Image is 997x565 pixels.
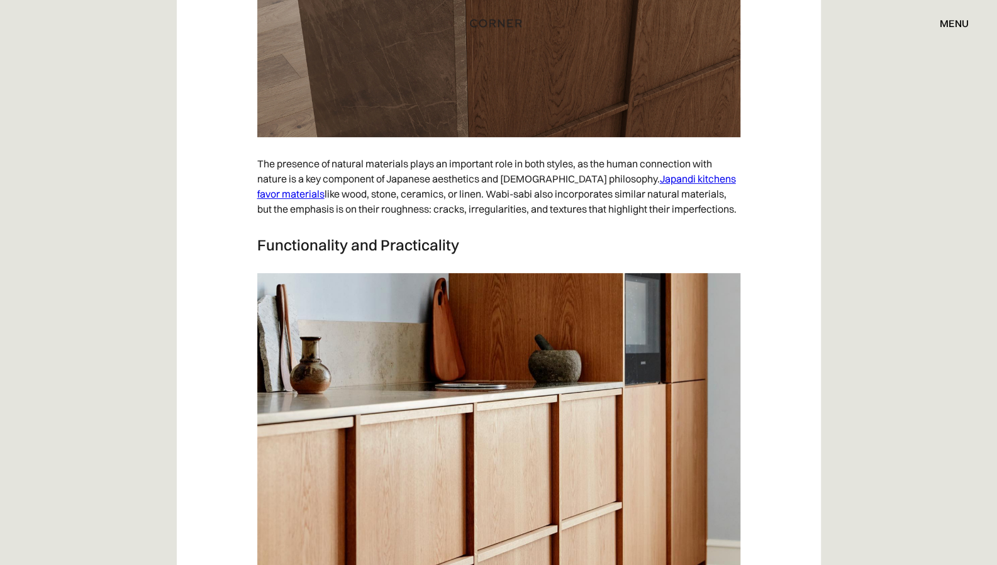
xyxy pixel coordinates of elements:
div: menu [927,13,969,34]
a: home [456,15,541,31]
p: The presence of natural materials plays an important role in both styles, as the human connection... [257,150,740,223]
div: menu [940,18,969,28]
h3: Functionality and Practicality [257,235,740,254]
